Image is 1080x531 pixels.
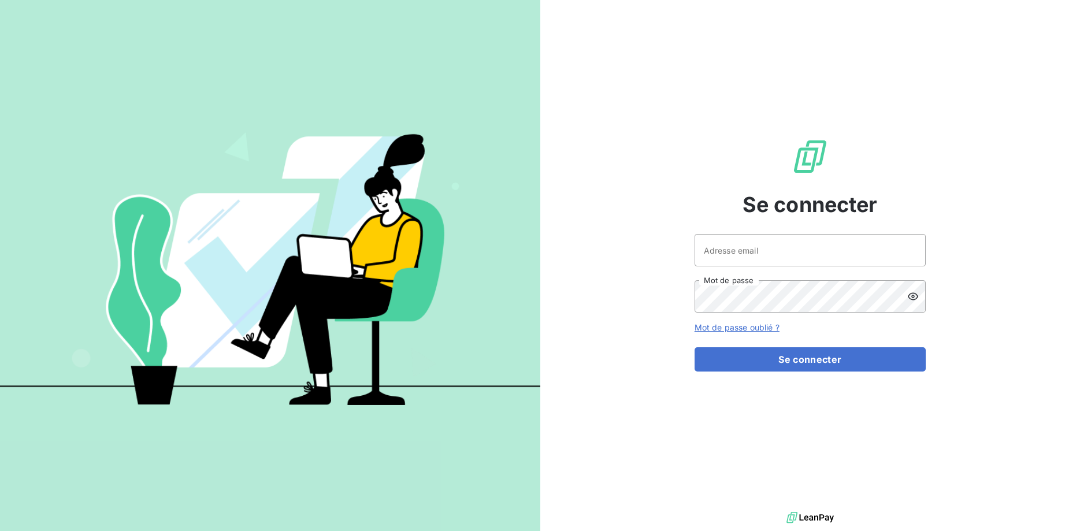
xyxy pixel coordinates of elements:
[743,189,878,220] span: Se connecter
[792,138,829,175] img: Logo LeanPay
[695,322,780,332] a: Mot de passe oublié ?
[786,509,834,526] img: logo
[695,347,926,372] button: Se connecter
[695,234,926,266] input: placeholder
